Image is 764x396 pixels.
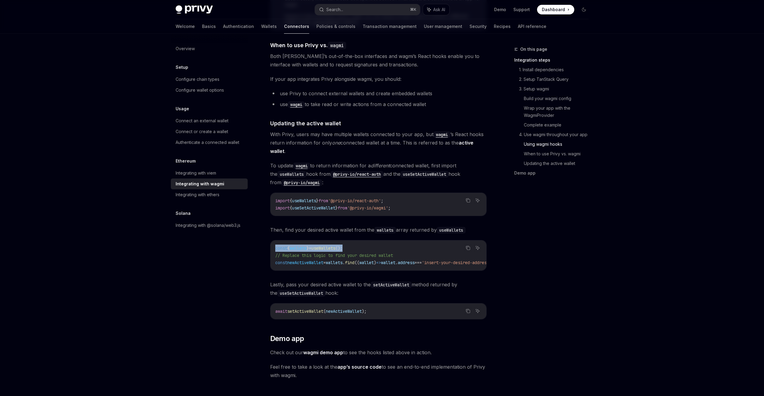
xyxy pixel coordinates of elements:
span: import [275,198,290,203]
span: await [275,309,287,314]
span: With Privy, users may have multiple wallets connected to your app, but ’s React hooks return info... [270,130,487,155]
a: 1. Install dependencies [519,65,593,75]
a: Using wagmi hooks [524,139,593,149]
span: . [395,260,398,265]
a: 2. Setup TanStack Query [519,75,593,84]
span: = [323,260,326,265]
button: Toggle dark mode [579,5,589,14]
span: Both [PERSON_NAME]’s out-of-the-box interfaces and wagmi’s React hooks enable you to interface wi... [270,52,487,69]
div: Integrating with ethers [176,191,219,198]
span: wallets [326,260,343,265]
span: newActiveWallet [326,309,362,314]
span: wallets [290,245,307,251]
a: Basics [202,19,216,34]
a: Security [470,19,487,34]
code: useWallets [277,171,306,178]
a: Updating the active wallet [524,159,593,168]
code: wagmi [293,163,310,169]
code: wagmi [433,131,450,138]
div: Connect or create a wallet [176,128,228,135]
span: 'insert-your-desired-address' [422,260,491,265]
span: { [290,205,292,211]
span: // Replace this logic to find your desired wallet [275,253,393,258]
span: ; [388,205,391,211]
li: use Privy to connect external wallets and create embedded wallets [270,89,487,98]
span: setActiveWallet [287,309,323,314]
span: Demo app [270,334,304,343]
code: setActiveWallet [371,282,412,288]
span: (); [335,245,343,251]
div: Connect an external wallet [176,117,228,124]
a: 4. Use wagmi throughout your app [519,130,593,139]
button: Ask AI [474,196,482,204]
a: Connectors [284,19,309,34]
div: Integrating with wagmi [176,180,224,187]
h5: Setup [176,64,188,71]
a: Build your wagmi config [524,94,593,103]
span: wallet [381,260,395,265]
h5: Solana [176,210,191,217]
a: 3. Setup wagmi [519,84,593,94]
a: Recipes [494,19,511,34]
button: Copy the contents from the code block [464,307,472,315]
span: ⌘ K [410,7,416,12]
span: ); [362,309,367,314]
a: Overview [171,43,248,54]
span: useWallets [292,198,316,203]
a: Authenticate a connected wallet [171,137,248,148]
a: Configure wallet options [171,85,248,96]
h5: Usage [176,105,189,112]
span: Then, find your desired active wallet from the array returned by [270,226,487,234]
span: find [345,260,355,265]
span: Feel free to take a look at the to see an end-to-end implementation of Privy with wagmi. [270,363,487,379]
a: wagmi [433,131,450,137]
a: Demo [494,7,506,13]
a: Integration steps [514,55,593,65]
a: Complete example [524,120,593,130]
a: Integrating with wagmi [171,178,248,189]
button: Copy the contents from the code block [464,244,472,252]
a: User management [424,19,462,34]
span: => [376,260,381,265]
span: . [343,260,345,265]
a: Wallets [261,19,277,34]
span: '@privy-io/react-auth' [328,198,381,203]
a: @privy-io/wagmi [281,179,322,185]
span: } [307,245,309,251]
a: When to use Privy vs. wagmi [524,149,593,159]
a: Dashboard [537,5,574,14]
a: Support [513,7,530,13]
span: } [316,198,319,203]
a: Welcome [176,19,195,34]
span: = [309,245,311,251]
span: When to use Privy vs. [270,41,346,49]
span: === [415,260,422,265]
span: (( [355,260,359,265]
a: Integrating with ethers [171,189,248,200]
a: Connect or create a wallet [171,126,248,137]
div: Integrating with viem [176,169,216,177]
span: wallet [359,260,374,265]
span: address [398,260,415,265]
button: Search...⌘K [315,4,420,15]
button: Ask AI [423,4,449,15]
img: dark logo [176,5,213,14]
em: one [332,140,340,146]
button: Ask AI [474,307,482,315]
div: Configure wallet options [176,87,224,94]
a: Integrating with @solana/web3.js [171,220,248,231]
span: useWallets [311,245,335,251]
span: from [319,198,328,203]
a: API reference [518,19,546,34]
span: To update to return information for a connected wallet, first import the hook from and the hook f... [270,161,487,187]
em: different [371,163,390,169]
div: Search... [326,6,343,13]
a: Transaction management [363,19,417,34]
a: Wrap your app with the WagmiProvider [524,103,593,120]
a: @privy-io/react-auth [331,171,383,177]
span: { [287,245,290,251]
strong: active wallet [270,140,473,154]
span: '@privy-io/wagmi' [347,205,388,211]
a: wagmi [293,163,310,169]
